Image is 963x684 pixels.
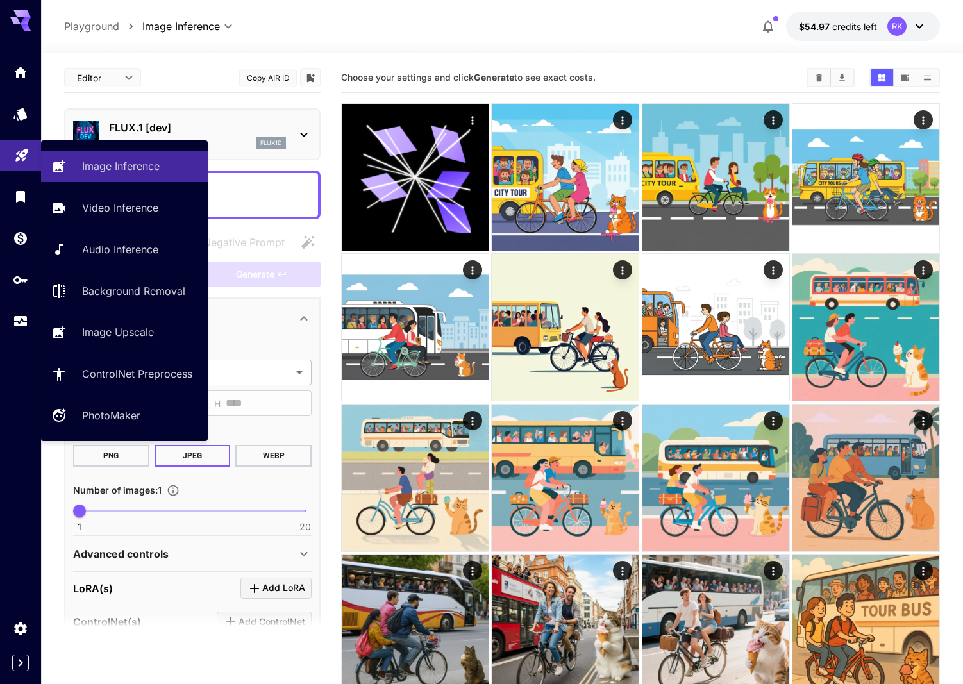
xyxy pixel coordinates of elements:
[239,69,297,87] button: Copy AIR ID
[13,64,28,80] div: Home
[642,405,789,551] img: 2Q==
[73,581,113,596] p: LoRA(s)
[832,21,877,32] span: credits left
[82,283,185,299] p: Background Removal
[64,19,119,34] p: Playground
[64,19,142,34] nav: breadcrumb
[808,69,830,86] button: Clear All
[214,396,221,411] span: H
[162,484,185,497] button: Specify how many images to generate in a single request. Each image generation will be charged se...
[12,655,29,671] button: Expand sidebar
[13,230,28,246] div: Wallet
[887,17,907,36] div: RK
[342,405,489,551] img: 9k=
[914,561,933,580] div: Actions
[764,561,783,580] div: Actions
[463,260,482,279] div: Actions
[77,71,117,85] span: Editor
[799,20,877,33] div: $54.97393
[203,235,285,250] span: Negative Prompt
[14,143,29,159] div: Playground
[299,521,311,533] span: 20
[260,138,282,147] p: flux1d
[82,366,192,381] p: ControlNet Preprocess
[262,580,305,596] span: Add LoRA
[474,72,514,83] b: Generate
[463,411,482,430] div: Actions
[642,254,789,401] img: Z
[78,521,81,533] span: 1
[142,19,220,34] span: Image Inference
[41,358,208,390] a: ControlNet Preprocess
[41,234,208,265] a: Audio Inference
[73,445,149,467] button: PNG
[13,188,28,204] div: Library
[613,110,632,129] div: Actions
[916,69,939,86] button: Show media in list view
[613,561,632,580] div: Actions
[871,69,893,86] button: Show media in grid view
[82,408,140,423] p: PhotoMaker
[41,400,208,431] a: PhotoMaker
[13,621,28,637] div: Settings
[463,110,482,129] div: Actions
[914,110,933,129] div: Actions
[41,151,208,182] a: Image Inference
[82,324,154,340] p: Image Upscale
[73,485,162,496] span: Number of images : 1
[792,405,939,551] img: 9k=
[109,120,286,135] p: FLUX.1 [dev]
[41,317,208,348] a: Image Upscale
[764,110,783,129] div: Actions
[155,445,231,467] button: JPEG
[178,234,295,250] span: Negative prompts are not compatible with the selected model.
[73,546,169,562] p: Advanced controls
[613,260,632,279] div: Actions
[41,192,208,224] a: Video Inference
[764,260,783,279] div: Actions
[341,72,596,83] span: Choose your settings and click to see exact costs.
[492,104,639,251] img: 9k=
[463,561,482,580] div: Actions
[492,254,639,401] img: 9k=
[613,411,632,430] div: Actions
[786,12,940,41] button: $54.97393
[492,405,639,551] img: Z
[41,275,208,306] a: Background Removal
[13,106,28,122] div: Models
[869,68,940,87] div: Show media in grid viewShow media in video viewShow media in list view
[764,411,783,430] div: Actions
[799,21,832,32] span: $54.97
[914,260,933,279] div: Actions
[914,411,933,430] div: Actions
[13,272,28,288] div: API Keys
[240,578,312,599] button: Click to add LoRA
[342,254,489,401] img: 9k=
[792,254,939,401] img: 2Q==
[642,104,789,251] img: 9k=
[305,70,316,85] button: Add to library
[807,68,855,87] div: Clear AllDownload All
[82,242,158,257] p: Audio Inference
[235,445,312,467] button: WEBP
[82,200,158,215] p: Video Inference
[13,313,28,329] div: Usage
[792,104,939,251] img: 9k=
[831,69,853,86] button: Download All
[82,158,160,174] p: Image Inference
[894,69,916,86] button: Show media in video view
